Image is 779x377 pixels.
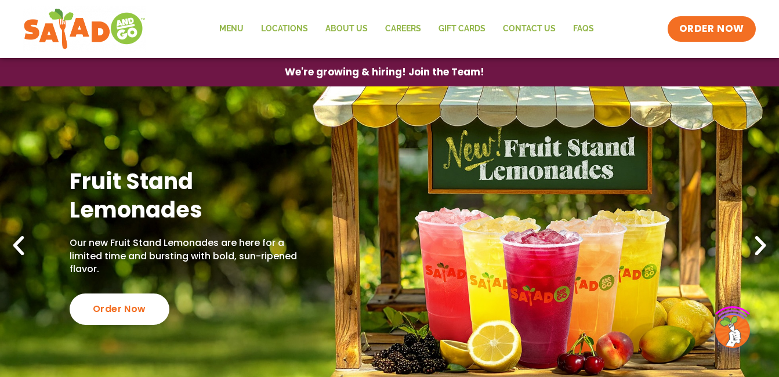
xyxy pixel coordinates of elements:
[748,233,773,259] div: Next slide
[376,16,430,42] a: Careers
[679,22,744,36] span: ORDER NOW
[430,16,494,42] a: GIFT CARDS
[564,16,603,42] a: FAQs
[70,167,304,224] h2: Fruit Stand Lemonades
[267,59,502,86] a: We're growing & hiring! Join the Team!
[6,233,31,259] div: Previous slide
[211,16,603,42] nav: Menu
[317,16,376,42] a: About Us
[23,6,146,52] img: new-SAG-logo-768×292
[285,67,484,77] span: We're growing & hiring! Join the Team!
[668,16,756,42] a: ORDER NOW
[252,16,317,42] a: Locations
[211,16,252,42] a: Menu
[70,237,304,275] p: Our new Fruit Stand Lemonades are here for a limited time and bursting with bold, sun-ripened fla...
[494,16,564,42] a: Contact Us
[70,293,169,325] div: Order Now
